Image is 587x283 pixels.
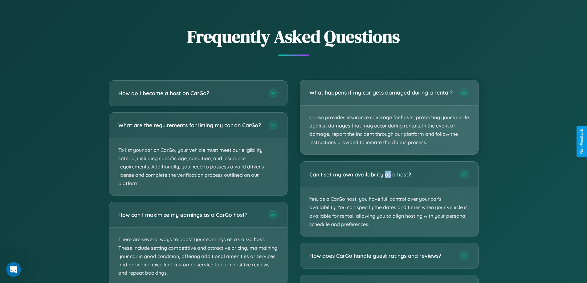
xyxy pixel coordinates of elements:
h3: How can I maximize my earnings as a CarGo host? [118,211,262,219]
h2: Frequently Asked Questions [109,25,479,48]
h3: What are the requirements for listing my car on CarGo? [118,121,262,129]
h3: Can I set my own availability as a host? [309,171,453,178]
div: Give Feedback [580,129,584,154]
p: To list your car on CarGo, your vehicle must meet our eligibility criteria, including specific ag... [109,138,287,196]
h3: How does CarGo handle guest ratings and reviews? [309,252,453,260]
p: CarGo provides insurance coverage for hosts, protecting your vehicle against damages that may occ... [300,106,478,155]
h3: How do I become a host on CarGo? [118,89,262,97]
h3: What happens if my car gets damaged during a rental? [309,89,453,96]
p: Yes, as a CarGo host, you have full control over your car's availability. You can specify the dat... [300,187,478,236]
iframe: Intercom live chat [6,262,21,277]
